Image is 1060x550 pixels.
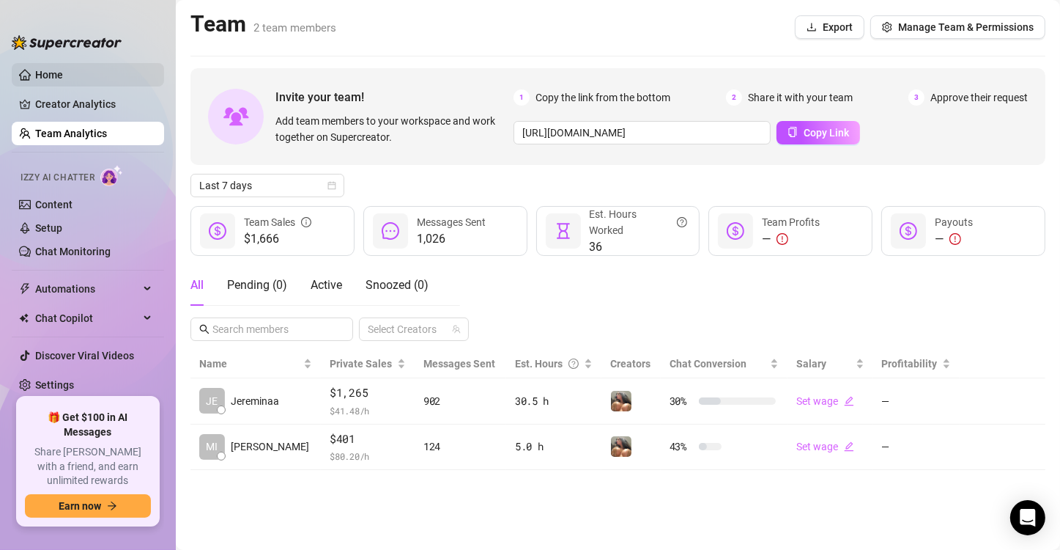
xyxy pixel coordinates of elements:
span: Izzy AI Chatter [21,171,94,185]
div: All [190,276,204,294]
a: Chat Monitoring [35,246,111,257]
th: Name [190,350,321,378]
span: Export [823,21,853,33]
span: Active [311,278,342,292]
span: Add team members to your workspace and work together on Supercreator. [275,113,508,145]
span: 🎁 Get $100 in AI Messages [25,411,151,439]
span: MI [207,439,218,455]
span: Payouts [935,216,973,228]
span: setting [882,22,892,32]
button: Copy Link [777,121,860,144]
span: Name [199,356,300,372]
div: 30.5 h [515,393,593,409]
div: Est. Hours [515,356,581,372]
span: edit [844,441,854,452]
a: Setup [35,222,62,234]
a: Content [35,199,73,210]
span: Jereminaa [231,393,279,409]
span: Invite your team! [275,88,514,106]
span: Manage Team & Permissions [898,21,1034,33]
span: $ 41.48 /h [330,403,406,418]
span: search [199,324,210,334]
div: 5.0 h [515,439,593,455]
div: Est. Hours Worked [590,206,688,238]
span: question-circle [677,206,687,238]
span: dollar-circle [727,222,744,240]
a: Settings [35,379,74,391]
span: Salary [796,358,826,370]
span: question-circle [568,356,579,372]
span: download [807,22,817,32]
th: Creators [601,350,661,378]
button: Manage Team & Permissions [870,15,1045,39]
a: Set wageedit [796,395,854,407]
span: 1 [514,89,530,106]
span: Share it with your team [748,89,853,106]
span: thunderbolt [19,283,31,295]
span: Copy the link from the bottom [535,89,670,106]
span: Approve their request [930,89,1028,106]
span: 3 [908,89,924,106]
span: dollar-circle [209,222,226,240]
span: edit [844,396,854,406]
span: Messages Sent [423,358,495,370]
button: Export [795,15,864,39]
span: 1,026 [417,230,486,248]
td: — [873,425,960,471]
div: Team Sales [244,214,311,230]
span: Profitability [882,358,938,370]
span: Team Profits [762,216,820,228]
img: Mina [611,391,631,411]
img: Mina [611,436,631,457]
span: 43 % [670,439,693,455]
span: team [452,325,461,334]
span: message [382,222,399,240]
a: Set wageedit [796,441,854,452]
div: 902 [423,393,497,409]
span: Chat Conversion [670,358,746,370]
td: — [873,378,960,425]
span: calendar [327,181,336,190]
span: $1,265 [330,384,406,402]
button: Earn nowarrow-right [25,494,151,518]
span: $ 80.20 /h [330,449,406,463]
span: Snoozed ( 0 ) [366,278,429,292]
img: AI Chatter [100,165,123,186]
div: — [935,230,973,248]
img: Chat Copilot [19,313,29,323]
a: Home [35,69,63,81]
div: Pending ( 0 ) [227,276,287,294]
span: info-circle [301,214,311,230]
span: JE [207,393,218,409]
a: Team Analytics [35,128,107,139]
span: 2 [726,89,742,106]
h2: Team [190,10,336,38]
span: exclamation-circle [949,233,961,245]
span: Messages Sent [417,216,486,228]
img: logo-BBDzfeDw.svg [12,35,122,50]
span: $1,666 [244,230,311,248]
span: $401 [330,430,406,448]
span: copy [787,127,798,137]
span: 2 team members [253,21,336,34]
span: Automations [35,277,139,301]
span: 30 % [670,393,693,409]
span: dollar-circle [900,222,917,240]
span: Share [PERSON_NAME] with a friend, and earn unlimited rewards [25,445,151,488]
span: [PERSON_NAME] [231,439,309,455]
input: Search members [212,321,333,337]
a: Creator Analytics [35,92,152,116]
div: Open Intercom Messenger [1010,500,1045,535]
span: Copy Link [804,127,849,139]
span: 36 [590,238,688,256]
span: Last 7 days [199,175,336,197]
span: Earn now [59,500,101,512]
span: Private Sales [330,358,392,370]
span: exclamation-circle [777,233,788,245]
div: 124 [423,439,497,455]
a: Discover Viral Videos [35,350,134,362]
span: arrow-right [107,501,117,511]
div: — [762,230,820,248]
span: hourglass [555,222,572,240]
span: Chat Copilot [35,307,139,330]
